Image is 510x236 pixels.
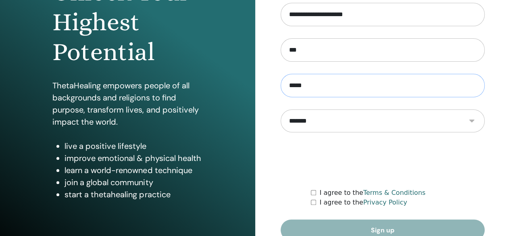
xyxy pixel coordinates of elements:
[363,189,425,196] a: Terms & Conditions
[65,140,202,152] li: live a positive lifestyle
[363,198,407,206] a: Privacy Policy
[65,176,202,188] li: join a global community
[65,188,202,200] li: start a thetahealing practice
[319,198,407,207] label: I agree to the
[321,144,444,176] iframe: reCAPTCHA
[52,79,202,128] p: ThetaHealing empowers people of all backgrounds and religions to find purpose, transform lives, a...
[65,164,202,176] li: learn a world-renowned technique
[319,188,425,198] label: I agree to the
[65,152,202,164] li: improve emotional & physical health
